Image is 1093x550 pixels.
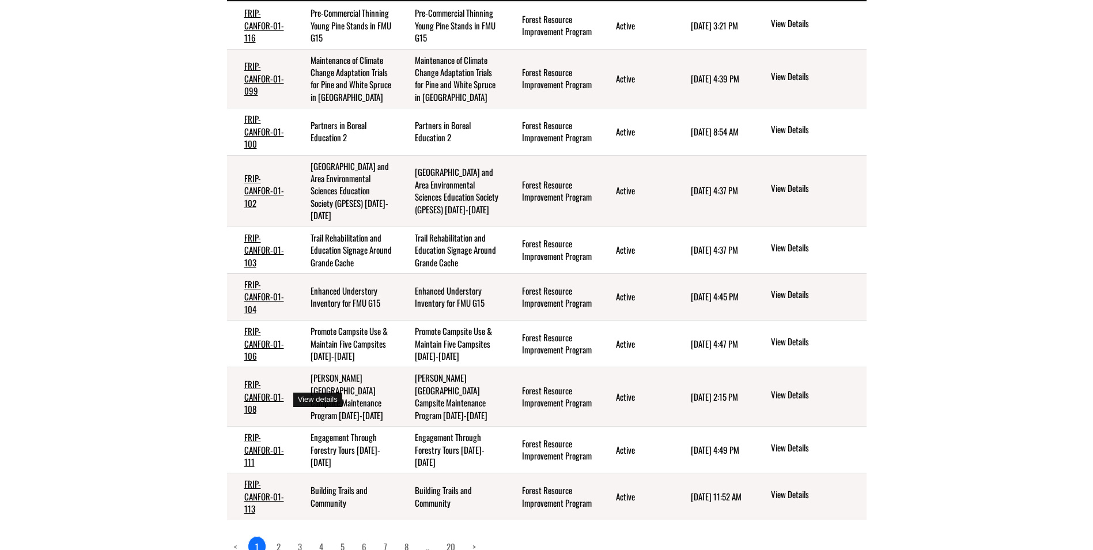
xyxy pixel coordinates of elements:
time: [DATE] 4:37 PM [691,184,738,197]
time: [DATE] 4:37 PM [691,243,738,256]
a: View details [771,182,861,196]
td: 6/6/2025 4:37 PM [674,155,752,227]
td: Active [599,155,674,227]
time: [DATE] 4:47 PM [691,337,738,350]
td: Maintenance of Climate Change Adaptation Trials for Pine and White Spruce in Alberta [398,49,505,108]
td: action menu [752,273,866,320]
td: 9/11/2025 8:54 AM [674,108,752,155]
a: View details [771,442,861,455]
td: FRIP-CANFOR-01-103 [227,227,293,273]
td: Pre-Commercial Thinning Young Pine Stands in FMU G15 [398,2,505,49]
td: Active [599,49,674,108]
td: Maintenance of Climate Change Adaptation Trials for Pine and White Spruce in Alberta [293,49,398,108]
a: FRIP-CANFOR-01-100 [244,112,284,150]
td: Active [599,2,674,49]
a: View details [771,242,861,255]
div: View details [293,393,342,407]
td: Forest Resource Improvement Program [505,108,599,155]
td: Forest Resource Improvement Program [505,227,599,273]
time: [DATE] 3:21 PM [691,19,738,32]
td: Active [599,473,674,520]
td: Active [599,321,674,367]
td: action menu [752,367,866,427]
a: FRIP-CANFOR-01-116 [244,6,284,44]
td: Forest Resource Improvement Program [505,155,599,227]
time: [DATE] 4:39 PM [691,72,739,85]
td: Engagement Through Forestry Tours 2022-2026 [293,427,398,473]
time: [DATE] 2:15 PM [691,390,738,403]
td: action menu [752,227,866,273]
td: Active [599,273,674,320]
td: Trail Rehabilitation and Education Signage Around Grande Cache [293,227,398,273]
td: action menu [752,49,866,108]
td: FRIP-CANFOR-01-106 [227,321,293,367]
td: Forest Resource Improvement Program [505,473,599,520]
td: Active [599,367,674,427]
td: 9/30/2025 3:21 PM [674,2,752,49]
td: 5/7/2025 4:47 PM [674,321,752,367]
a: View details [771,336,861,349]
time: [DATE] 4:49 PM [691,443,739,456]
td: 9/11/2025 11:52 AM [674,473,752,520]
td: action menu [752,108,866,155]
td: 5/7/2025 4:39 PM [674,49,752,108]
td: Forest Resource Improvement Program [505,2,599,49]
td: FRIP-CANFOR-01-111 [227,427,293,473]
td: Forest Resource Improvement Program [505,49,599,108]
td: FRIP-CANFOR-01-099 [227,49,293,108]
time: [DATE] 8:54 AM [691,125,739,138]
td: Trail Rehabilitation and Education Signage Around Grande Cache [398,227,505,273]
td: Forest Resource Improvement Program [505,427,599,473]
a: View details [771,123,861,137]
td: action menu [752,321,866,367]
td: FRIP-CANFOR-01-108 [227,367,293,427]
td: 5/7/2025 4:49 PM [674,427,752,473]
td: FRIP-CANFOR-01-102 [227,155,293,227]
td: Active [599,227,674,273]
td: action menu [752,427,866,473]
a: View details [771,389,861,402]
td: FRIP-CANFOR-01-104 [227,273,293,320]
td: Forest Resource Improvement Program [505,367,599,427]
td: Forest Resource Improvement Program [505,321,599,367]
td: Building Trails and Community [398,473,505,520]
td: Partners in Boreal Education 2 [293,108,398,155]
td: FRIP-CANFOR-01-116 [227,2,293,49]
time: [DATE] 4:45 PM [691,290,739,303]
a: FRIP-CANFOR-01-102 [244,172,284,209]
td: Enhanced Understory Inventory for FMU G15 [398,273,505,320]
td: Active [599,427,674,473]
td: action menu [752,155,866,227]
a: FRIP-CANFOR-01-103 [244,231,284,269]
a: View details [771,288,861,302]
td: Hines Creek Area Campsite Maintenance Program 2022-2026 [293,367,398,427]
td: Hines Creek Area Campsite Maintenance Program 2022-2026 [398,367,505,427]
td: Engagement Through Forestry Tours 2022-2026 [398,427,505,473]
td: Pre-Commercial Thinning Young Pine Stands in FMU G15 [293,2,398,49]
td: action menu [752,473,866,520]
td: FRIP-CANFOR-01-100 [227,108,293,155]
a: View details [771,70,861,84]
td: Grande Prairie and Area Environmental Sciences Education Society (GPESES) 2022-2026 [398,155,505,227]
a: FRIP-CANFOR-01-108 [244,378,284,415]
a: View details [771,488,861,502]
a: FRIP-CANFOR-01-106 [244,325,284,362]
td: action menu [752,2,866,49]
td: 5/7/2025 4:45 PM [674,273,752,320]
a: FRIP-CANFOR-01-099 [244,59,284,97]
td: Active [599,108,674,155]
td: Promote Campsite Use & Maintain Five Campsites 2022-2027 [398,321,505,367]
td: 6/6/2025 4:37 PM [674,227,752,273]
td: Partners in Boreal Education 2 [398,108,505,155]
a: FRIP-CANFOR-01-113 [244,477,284,515]
td: Forest Resource Improvement Program [505,273,599,320]
td: 7/11/2025 2:15 PM [674,367,752,427]
td: Enhanced Understory Inventory for FMU G15 [293,273,398,320]
td: Building Trails and Community [293,473,398,520]
td: FRIP-CANFOR-01-113 [227,473,293,520]
a: FRIP-CANFOR-01-104 [244,278,284,315]
a: FRIP-CANFOR-01-111 [244,431,284,468]
a: View details [771,17,861,31]
time: [DATE] 11:52 AM [691,490,742,503]
td: Promote Campsite Use & Maintain Five Campsites 2022-2027 [293,321,398,367]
